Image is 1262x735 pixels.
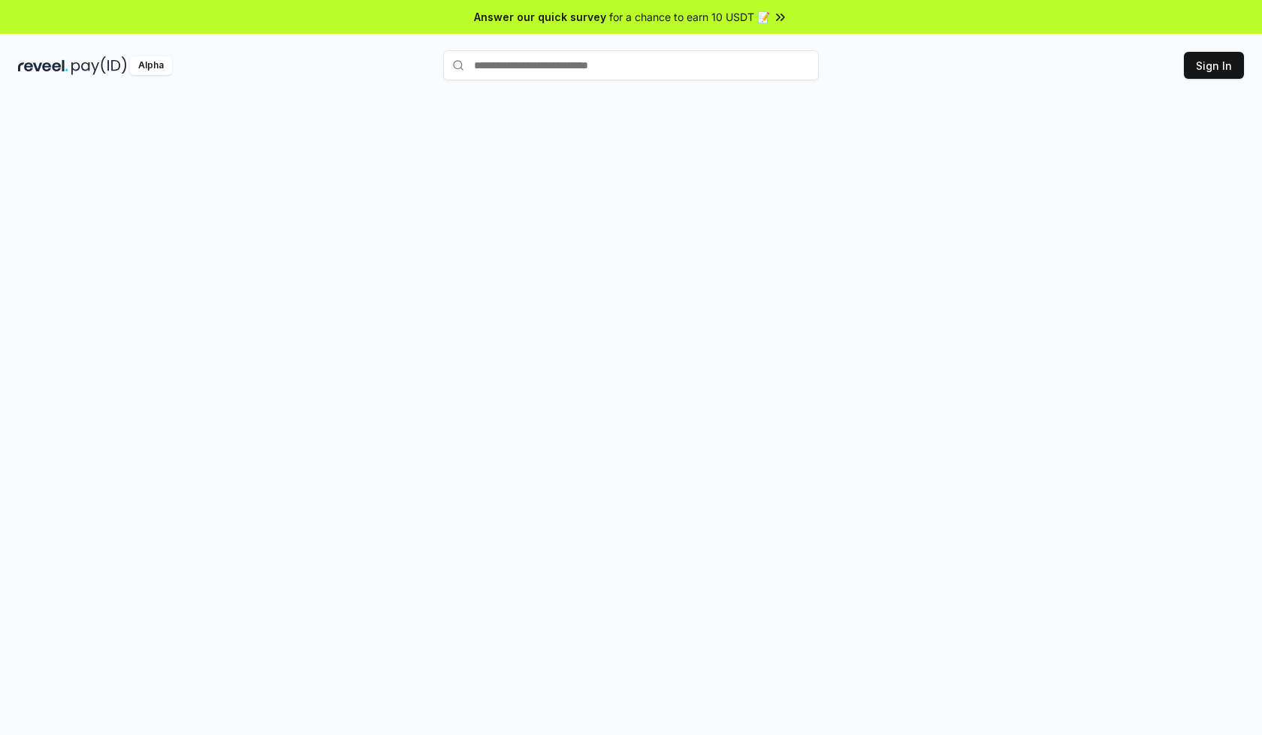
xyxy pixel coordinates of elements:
[1184,52,1244,79] button: Sign In
[18,56,68,75] img: reveel_dark
[474,9,606,25] span: Answer our quick survey
[130,56,172,75] div: Alpha
[71,56,127,75] img: pay_id
[609,9,770,25] span: for a chance to earn 10 USDT 📝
